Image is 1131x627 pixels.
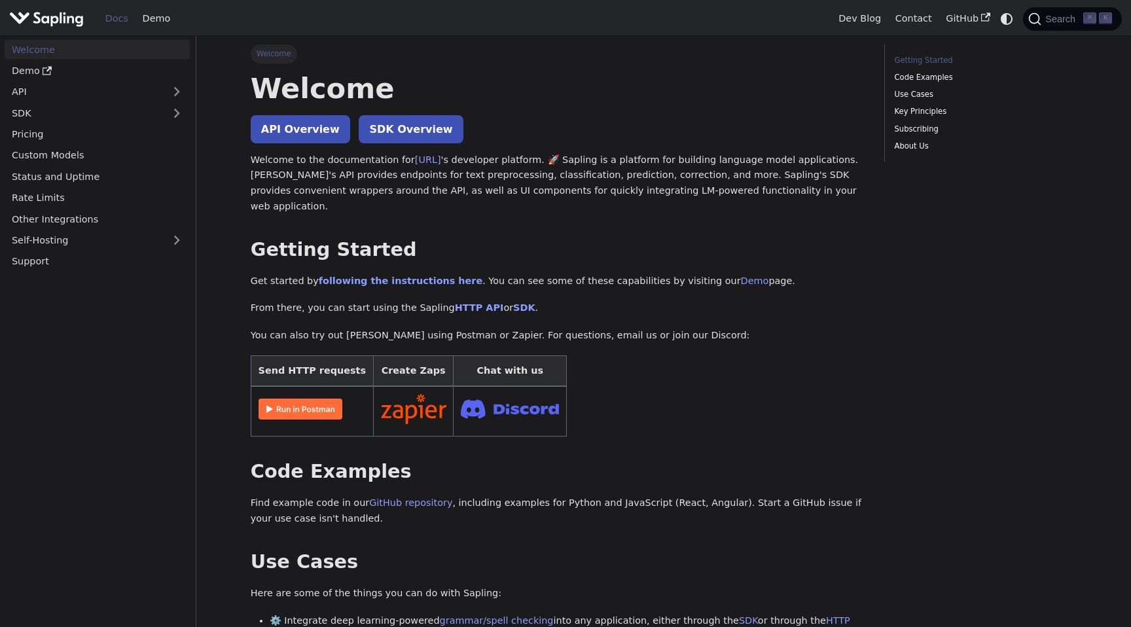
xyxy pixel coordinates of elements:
[259,399,342,420] img: Run in Postman
[9,9,88,28] a: Sapling.ai
[251,460,866,484] h2: Code Examples
[1023,7,1121,31] button: Search (Command+K)
[251,274,866,289] p: Get started by . You can see some of these capabilities by visiting our page.
[741,276,769,286] a: Demo
[895,71,1072,84] a: Code Examples
[739,615,758,626] a: SDK
[98,9,135,29] a: Docs
[251,355,373,386] th: Send HTTP requests
[369,497,452,508] a: GitHub repository
[251,495,866,527] p: Find example code in our , including examples for Python and JavaScript (React, Angular). Start a...
[251,115,350,143] a: API Overview
[251,328,866,344] p: You can also try out [PERSON_NAME] using Postman or Zapier. For questions, email us or join our D...
[251,152,866,215] p: Welcome to the documentation for 's developer platform. 🚀 Sapling is a platform for building lang...
[319,276,482,286] a: following the instructions here
[513,302,535,313] a: SDK
[831,9,888,29] a: Dev Blog
[895,105,1072,118] a: Key Principles
[251,71,866,106] h1: Welcome
[381,394,446,424] img: Connect in Zapier
[251,550,866,574] h2: Use Cases
[461,395,559,422] img: Join Discord
[9,9,84,28] img: Sapling.ai
[895,54,1072,67] a: Getting Started
[440,615,554,626] a: grammar/spell checking
[5,209,190,228] a: Other Integrations
[997,9,1016,28] button: Switch between dark and light mode (currently system mode)
[455,302,504,313] a: HTTP API
[5,82,164,101] a: API
[5,252,190,271] a: Support
[251,238,866,262] h2: Getting Started
[5,62,190,81] a: Demo
[164,103,190,122] button: Expand sidebar category 'SDK'
[135,9,177,29] a: Demo
[1083,12,1096,24] kbd: ⌘
[888,9,939,29] a: Contact
[251,45,297,63] span: Welcome
[251,45,866,63] nav: Breadcrumbs
[251,300,866,316] p: From there, you can start using the Sapling or .
[5,146,190,165] a: Custom Models
[373,355,454,386] th: Create Zaps
[1099,12,1112,24] kbd: K
[5,188,190,207] a: Rate Limits
[895,140,1072,152] a: About Us
[164,82,190,101] button: Expand sidebar category 'API'
[5,40,190,59] a: Welcome
[5,125,190,144] a: Pricing
[415,154,441,165] a: [URL]
[895,123,1072,135] a: Subscribing
[895,88,1072,101] a: Use Cases
[5,103,164,122] a: SDK
[5,231,190,250] a: Self-Hosting
[251,586,866,601] p: Here are some of the things you can do with Sapling:
[1041,14,1083,24] span: Search
[5,167,190,186] a: Status and Uptime
[939,9,997,29] a: GitHub
[359,115,463,143] a: SDK Overview
[454,355,567,386] th: Chat with us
